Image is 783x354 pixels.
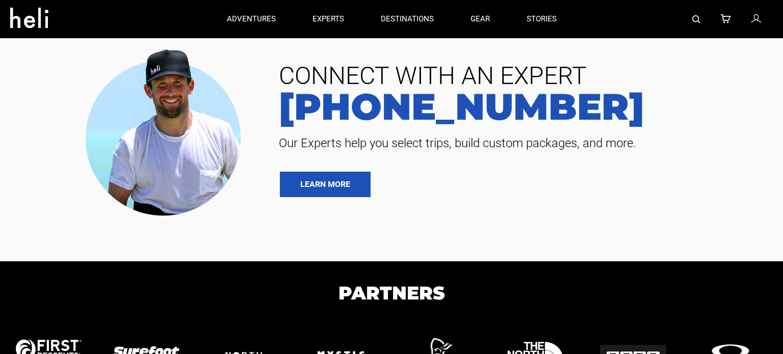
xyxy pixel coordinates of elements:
[271,64,768,88] span: CONNECT WITH AN EXPERT
[692,15,700,23] img: search-bar-icon.svg
[227,14,276,24] p: adventures
[271,135,768,151] span: Our Experts help you select trips, build custom packages, and more.
[280,172,371,197] a: LEARN MORE
[312,14,344,24] p: experts
[271,88,768,125] a: [PHONE_NUMBER]
[77,41,256,221] img: contact our team
[381,14,434,24] p: destinations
